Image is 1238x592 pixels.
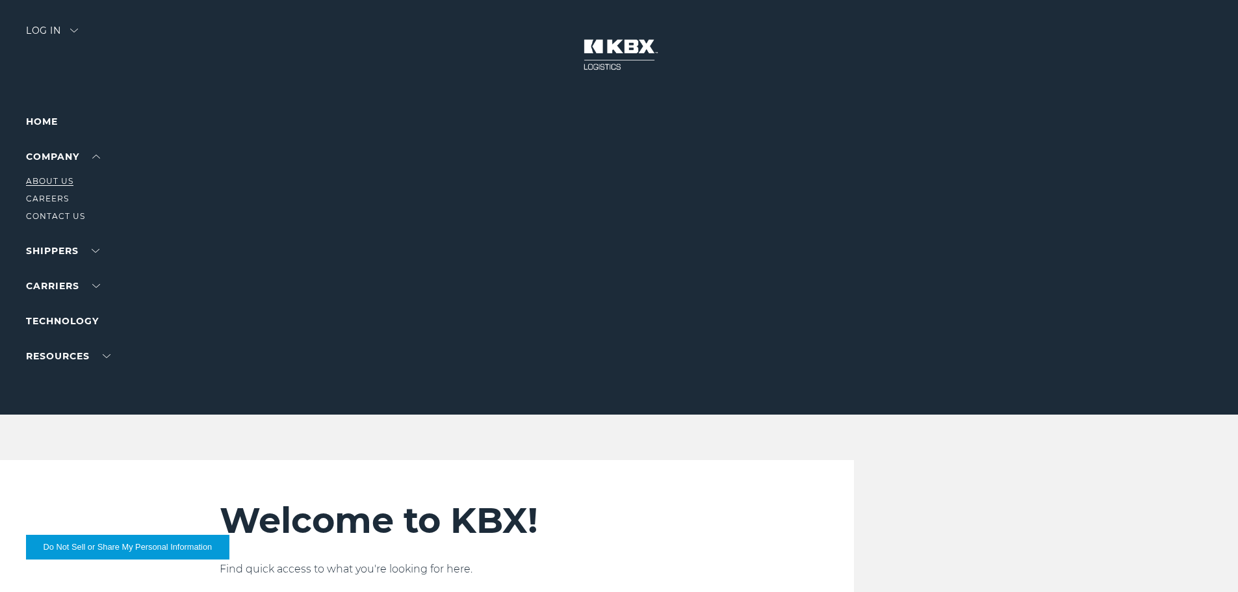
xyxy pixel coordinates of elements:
a: Contact Us [26,211,85,221]
a: RESOURCES [26,350,110,362]
p: Find quick access to what you're looking for here. [220,561,777,577]
a: Company [26,151,100,162]
iframe: Chat Widget [1173,530,1238,592]
img: kbx logo [571,26,668,83]
div: Log in [26,26,78,45]
a: Home [26,116,58,127]
a: Careers [26,194,69,203]
img: arrow [70,29,78,32]
a: About Us [26,176,73,186]
h2: Welcome to KBX! [220,499,777,542]
a: Carriers [26,280,100,292]
a: Technology [26,315,99,327]
a: SHIPPERS [26,245,99,257]
button: Do Not Sell or Share My Personal Information [26,535,229,560]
